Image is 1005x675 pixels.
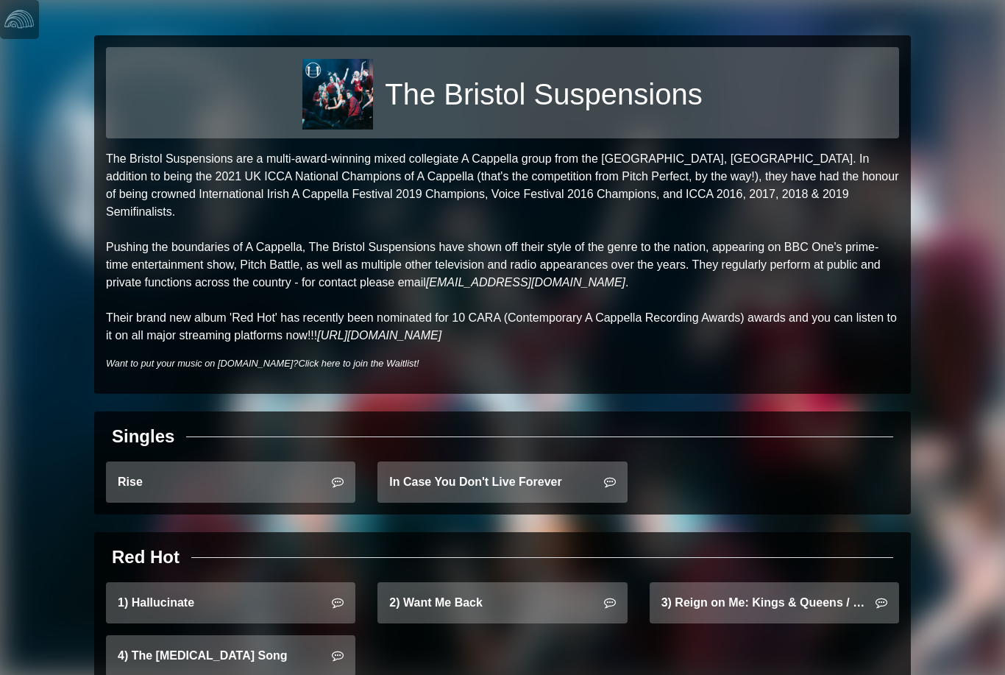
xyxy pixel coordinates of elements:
div: Red Hot [112,544,180,570]
a: 2) Want Me Back [377,582,627,623]
p: The Bristol Suspensions are a multi-award-winning mixed collegiate A Cappella group from the [GEO... [106,150,899,344]
i: Want to put your music on [DOMAIN_NAME]? [106,358,419,369]
a: In Case You Don't Live Forever [377,462,627,503]
a: [EMAIL_ADDRESS][DOMAIN_NAME] [426,276,625,289]
a: [URL][DOMAIN_NAME] [317,329,441,342]
a: Rise [106,462,355,503]
img: 2aa27a0ecb08e94f40cdec230f342adb0af0f3614d7394116f49d55740078250.jpg [302,59,373,130]
a: 3) Reign on Me: Kings & Queens / Rain on Me [650,582,899,623]
img: logo-white-4c48a5e4bebecaebe01ca5a9d34031cfd3d4ef9ae749242e8c4bf12ef99f53e8.png [4,4,34,34]
a: 1) Hallucinate [106,582,355,623]
div: Singles [112,423,174,450]
h1: The Bristol Suspensions [385,77,702,112]
a: Click here to join the Waitlist! [298,358,419,369]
